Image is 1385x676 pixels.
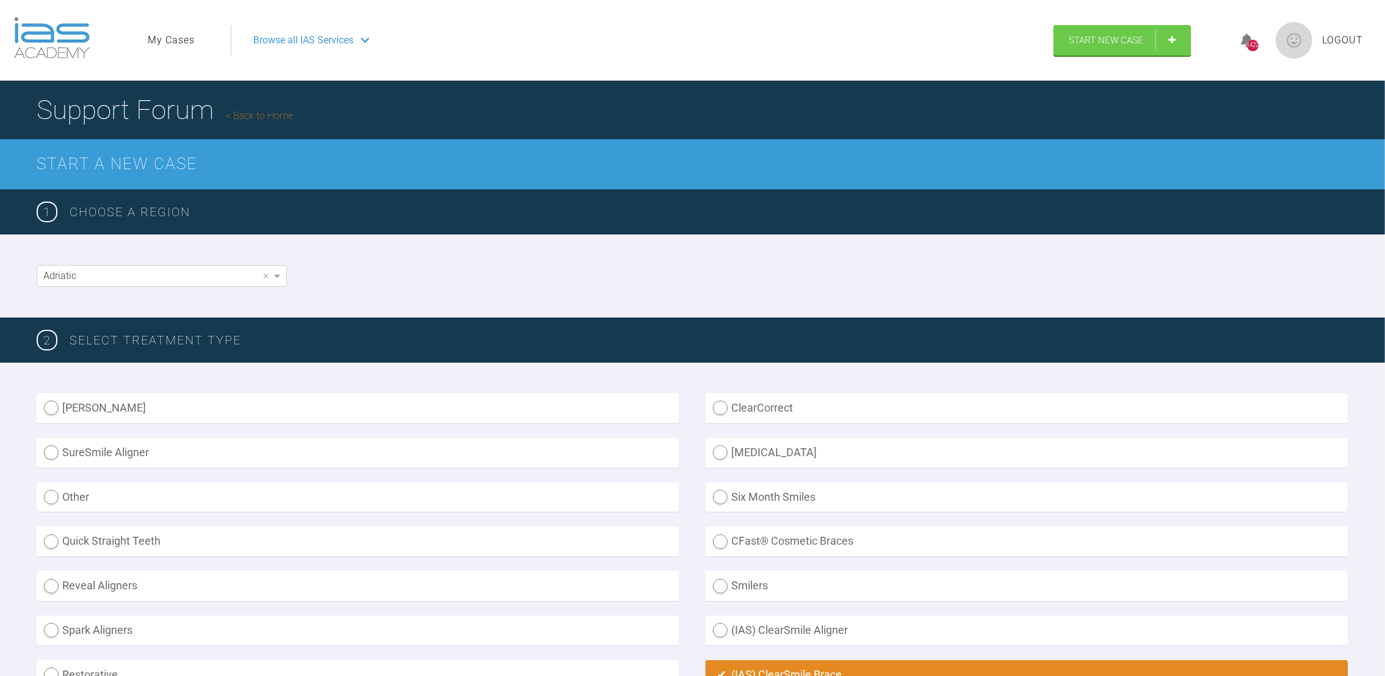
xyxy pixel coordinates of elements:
[706,526,1348,556] label: CFast® Cosmetic Braces
[37,482,679,512] label: Other
[261,266,271,286] span: Clear value
[706,438,1348,468] label: [MEDICAL_DATA]
[706,571,1348,601] label: Smilers
[37,526,679,556] label: Quick Straight Teeth
[148,32,195,48] a: My Cases
[43,270,76,282] span: Adriatic
[1276,22,1312,59] img: profile.png
[263,270,269,281] span: ×
[1247,40,1259,51] div: 1422
[37,330,57,351] span: 2
[253,32,353,48] span: Browse all IAS Services
[1054,25,1191,56] a: Start New Case
[37,616,679,645] label: Spark Aligners
[37,89,293,131] h1: Support Forum
[37,438,679,468] label: SureSmile Aligner
[37,571,679,601] label: Reveal Aligners
[226,110,293,122] a: Back to Home
[1322,32,1363,48] a: Logout
[37,393,679,423] label: [PERSON_NAME]
[706,482,1348,512] label: Six Month Smiles
[70,202,1348,222] h3: Choose a region
[14,17,90,59] img: logo-light.3e3ef733.png
[37,151,1348,177] h2: Start a New Case
[706,393,1348,423] label: ClearCorrect
[1069,35,1143,46] span: Start New Case
[706,616,1348,645] label: (IAS) ClearSmile Aligner
[70,330,1348,350] h3: SELECT TREATMENT TYPE
[37,202,57,222] span: 1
